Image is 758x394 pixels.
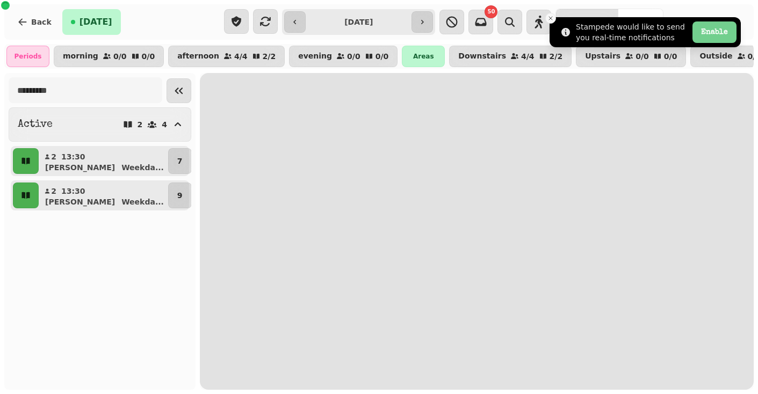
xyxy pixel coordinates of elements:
[41,148,166,174] button: 213:30[PERSON_NAME]Weekda...
[54,46,164,67] button: morning0/00/0
[121,196,164,207] p: Weekda ...
[636,53,649,60] p: 0 / 0
[61,186,85,196] p: 13:30
[177,190,183,201] p: 9
[168,148,192,174] button: 7
[576,21,688,43] div: Stampede would like to send you real-time notifications
[121,162,164,173] p: Weekda ...
[168,46,285,67] button: afternoon4/42/2
[298,52,332,61] p: evening
[521,53,535,60] p: 4 / 4
[585,52,620,61] p: Upstairs
[177,52,219,61] p: afternoon
[41,183,166,208] button: 213:30[PERSON_NAME]Weekda...
[61,151,85,162] p: 13:30
[545,13,556,24] button: Close toast
[347,53,360,60] p: 0 / 0
[263,53,276,60] p: 2 / 2
[550,53,563,60] p: 2 / 2
[50,151,57,162] p: 2
[6,46,49,67] div: Periods
[50,186,57,196] p: 2
[699,52,732,61] p: Outside
[168,183,192,208] button: 9
[664,53,677,60] p: 0 / 0
[402,46,445,67] div: Areas
[289,46,398,67] button: evening0/00/0
[31,18,52,26] span: Back
[138,121,143,128] p: 2
[45,196,115,207] p: [PERSON_NAME]
[449,46,572,67] button: Downstairs4/42/2
[113,53,127,60] p: 0 / 0
[62,9,121,35] button: [DATE]
[142,53,155,60] p: 0 / 0
[692,21,737,43] button: Enable
[9,107,191,142] button: Active24
[9,9,60,35] button: Back
[18,117,53,132] h2: Active
[177,156,183,166] p: 7
[63,52,98,61] p: morning
[167,78,191,103] button: Collapse sidebar
[576,46,686,67] button: Upstairs0/00/0
[458,52,506,61] p: Downstairs
[45,162,115,173] p: [PERSON_NAME]
[376,53,389,60] p: 0 / 0
[487,9,495,14] span: 50
[162,121,167,128] p: 4
[80,18,112,26] span: [DATE]
[234,53,248,60] p: 4 / 4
